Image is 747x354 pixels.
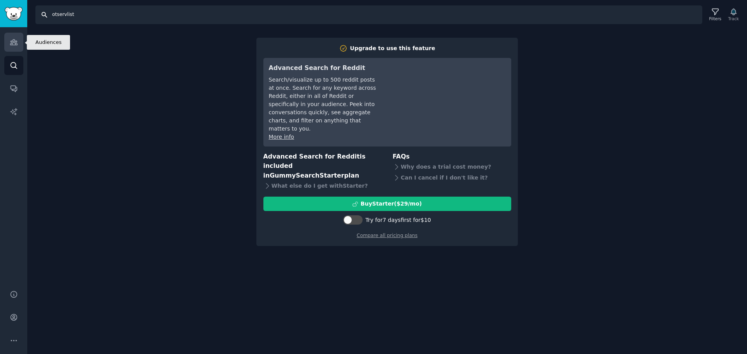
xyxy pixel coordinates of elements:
[5,7,23,21] img: GummySearch logo
[35,5,702,24] input: Search Keyword
[269,76,378,133] div: Search/visualize up to 500 reddit posts at once. Search for any keyword across Reddit, either in ...
[269,63,378,73] h3: Advanced Search for Reddit
[350,44,435,52] div: Upgrade to use this feature
[393,161,511,172] div: Why does a trial cost money?
[270,172,344,179] span: GummySearch Starter
[357,233,417,238] a: Compare all pricing plans
[393,152,511,162] h3: FAQs
[263,197,511,211] button: BuyStarter($29/mo)
[269,134,294,140] a: More info
[365,216,431,224] div: Try for 7 days first for $10
[393,172,511,183] div: Can I cancel if I don't like it?
[709,16,721,21] div: Filters
[263,152,382,181] h3: Advanced Search for Reddit is included in plan
[361,200,422,208] div: Buy Starter ($ 29 /mo )
[263,180,382,191] div: What else do I get with Starter ?
[389,63,506,122] iframe: YouTube video player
